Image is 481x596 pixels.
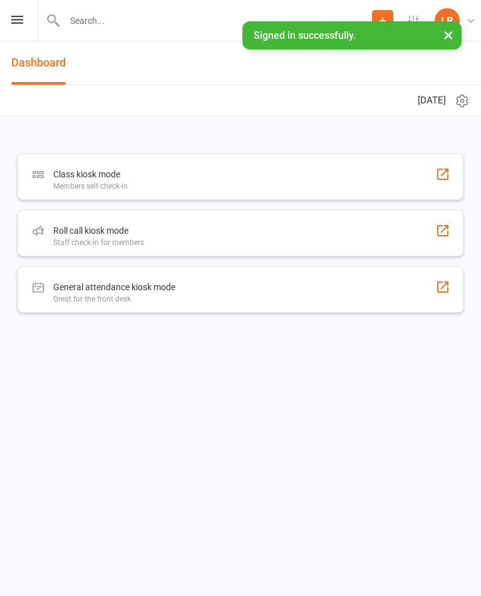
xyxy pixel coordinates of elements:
button: × [437,21,460,48]
span: [DATE] [418,93,446,108]
div: Roll call kiosk mode [53,223,144,238]
div: Class kiosk mode [53,167,128,182]
div: General attendance kiosk mode [53,280,175,295]
div: Great for the front desk [53,295,175,303]
div: Staff check-in for members [53,238,144,247]
input: Search... [61,12,372,29]
div: Members self check-in [53,182,128,191]
div: LB [435,8,460,33]
span: Signed in successfully. [254,29,356,41]
a: Dashboard [11,41,66,85]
